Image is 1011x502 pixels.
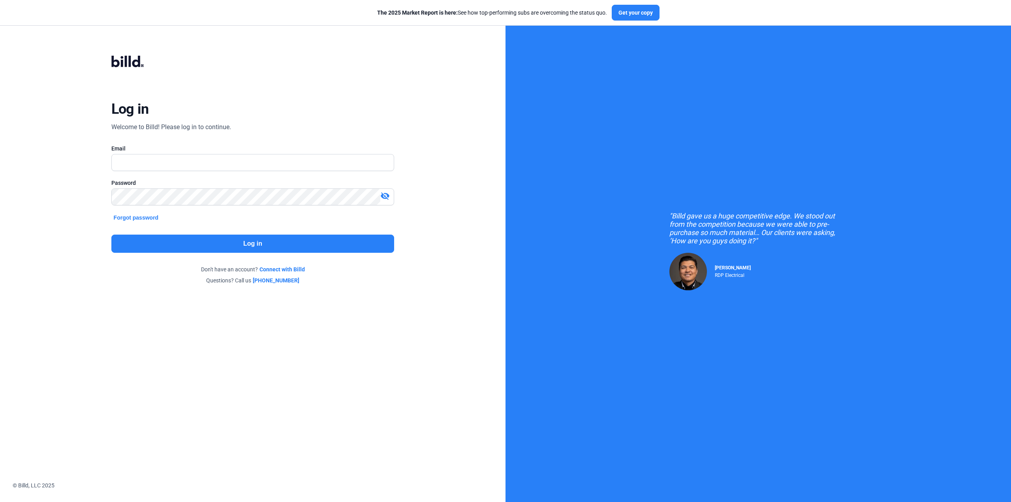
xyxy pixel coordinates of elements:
div: Welcome to Billd! Please log in to continue. [111,122,231,132]
div: Email [111,145,395,152]
button: Get your copy [612,5,660,21]
div: Log in [111,100,149,118]
div: Don't have an account? [111,265,395,273]
span: [PERSON_NAME] [715,265,751,271]
div: "Billd gave us a huge competitive edge. We stood out from the competition because we were able to... [669,212,847,245]
div: Password [111,179,395,187]
a: [PHONE_NUMBER] [253,276,299,284]
img: Raul Pacheco [669,253,707,290]
button: Log in [111,235,395,253]
mat-icon: visibility_off [380,191,390,201]
a: Connect with Billd [259,265,305,273]
div: Questions? Call us [111,276,395,284]
div: See how top-performing subs are overcoming the status quo. [377,9,607,17]
span: The 2025 Market Report is here: [377,9,458,16]
div: RDP Electrical [715,271,751,278]
button: Forgot password [111,213,161,222]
